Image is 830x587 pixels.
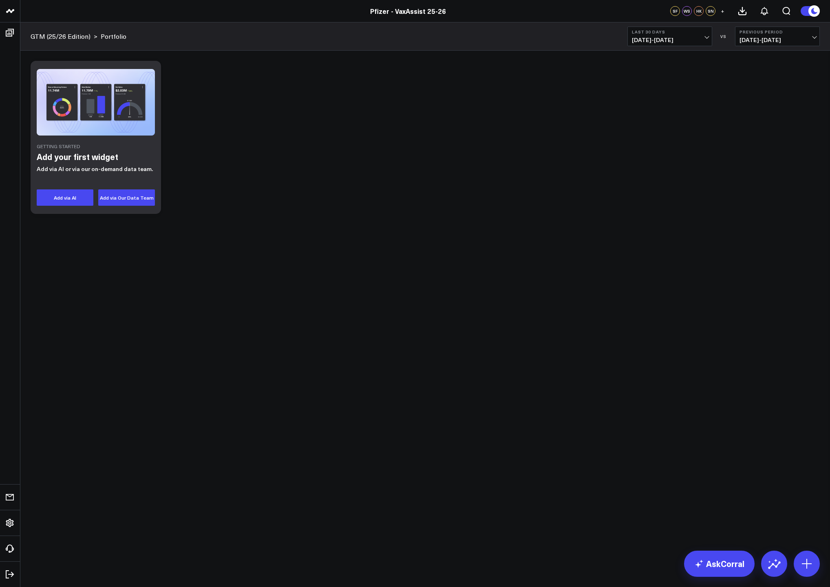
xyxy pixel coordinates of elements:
p: Add via AI or via our on-demand data team. [37,165,155,173]
span: [DATE] - [DATE] [632,37,708,43]
div: Getting Started [37,144,155,149]
b: Previous Period [739,29,815,34]
button: Add via Our Data Team [98,189,155,206]
a: Pfizer - VaxAssist 25-26 [370,7,446,16]
button: Add via AI [37,189,93,206]
button: Previous Period[DATE]-[DATE] [735,27,820,46]
div: VS [716,34,731,39]
div: WS [682,6,692,16]
b: Last 30 Days [632,29,708,34]
a: AskCorral [684,551,755,577]
a: Portfolio [101,32,126,41]
h2: Add your first widget [37,151,155,163]
div: SF [670,6,680,16]
span: [DATE] - [DATE] [739,37,815,43]
span: + [721,8,724,14]
div: SN [706,6,715,16]
a: GTM (25/26 Edition) [31,32,91,41]
button: + [717,6,727,16]
div: HK [694,6,704,16]
button: Last 30 Days[DATE]-[DATE] [627,27,712,46]
div: > [31,32,97,41]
